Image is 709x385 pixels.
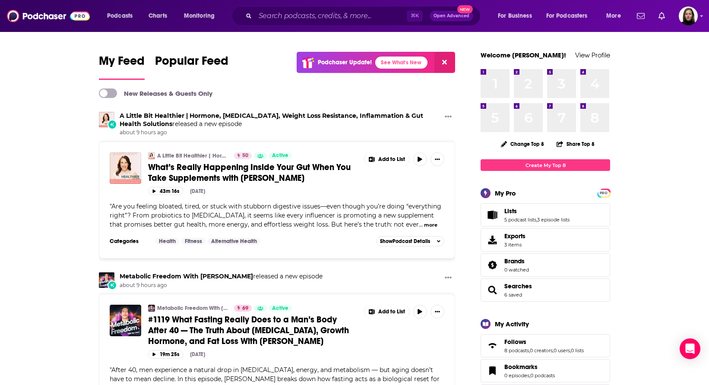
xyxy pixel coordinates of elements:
[600,9,632,23] button: open menu
[7,8,90,24] img: Podchaser - Follow, Share and Rate Podcasts
[457,5,473,13] span: New
[110,202,441,228] span: Are you feeling bloated, tired, or stuck with stubborn digestive issues—even though you’re doing ...
[364,305,409,319] button: Show More Button
[148,350,183,358] button: 19m 25s
[481,203,610,227] span: Lists
[148,314,349,347] span: #1119 What Fasting Really Does to a Man’s Body After 40 — The Truth About [MEDICAL_DATA], Growth ...
[655,9,668,23] a: Show notifications dropdown
[99,272,114,288] img: Metabolic Freedom With Ben Azadi
[120,112,423,128] a: A Little Bit Healthier | Hormone, Brain Fog, Weight Loss Resistance, Inflammation & Gut Health So...
[679,6,698,25] span: Logged in as BevCat3
[481,159,610,171] a: Create My Top 8
[110,152,141,184] img: What’s Really Happening Inside Your Gut When You Take Supplements with Steven Wright
[441,112,455,123] button: Show More Button
[364,152,409,166] button: Show More Button
[120,272,253,280] a: Metabolic Freedom With Ben Azadi
[546,10,588,22] span: For Podcasters
[234,305,252,312] a: 69
[504,207,570,215] a: Lists
[504,292,522,298] a: 6 saved
[430,152,444,166] button: Show More Button
[481,334,610,357] span: Follows
[495,320,529,328] div: My Activity
[120,272,323,281] h3: released a new episode
[556,136,595,152] button: Share Top 8
[504,338,584,346] a: Follows
[441,272,455,283] button: Show More Button
[99,88,212,98] a: New Releases & Guests Only
[269,152,292,159] a: Active
[598,189,609,196] a: PRO
[378,156,405,163] span: Add to List
[99,54,145,80] a: My Feed
[148,305,155,312] a: Metabolic Freedom With Ben Azadi
[434,14,469,18] span: Open Advanced
[484,340,501,352] a: Follows
[504,257,529,265] a: Brands
[484,234,501,246] span: Exports
[155,54,228,80] a: Popular Feed
[495,189,516,197] div: My Pro
[504,372,529,379] a: 0 episodes
[504,232,525,240] span: Exports
[272,151,288,160] span: Active
[108,120,117,129] div: New Episode
[99,54,145,73] span: My Feed
[424,221,437,229] button: more
[208,238,260,245] a: Alternative Health
[530,372,555,379] a: 0 podcasts
[107,10,133,22] span: Podcasts
[679,6,698,25] img: User Profile
[484,259,501,271] a: Brands
[575,51,610,59] a: View Profile
[481,278,610,302] span: Searches
[481,51,566,59] a: Welcome [PERSON_NAME]!
[101,9,144,23] button: open menu
[598,190,609,196] span: PRO
[120,129,441,136] span: about 9 hours ago
[148,187,183,195] button: 43m 16s
[484,365,501,377] a: Bookmarks
[242,151,248,160] span: 50
[633,9,648,23] a: Show notifications dropdown
[484,284,501,296] a: Searches
[496,139,549,149] button: Change Top 8
[255,9,407,23] input: Search podcasts, credits, & more...
[492,9,543,23] button: open menu
[155,238,179,245] a: Health
[537,217,570,223] a: 3 episode lists
[148,152,155,159] a: A Little Bit Healthier | Hormone, Brain Fog, Weight Loss Resistance, Inflammation & Gut Health So...
[110,238,149,245] h3: Categories
[606,10,621,22] span: More
[269,305,292,312] a: Active
[178,9,226,23] button: open menu
[234,152,252,159] a: 50
[157,152,228,159] a: A Little Bit Healthier | Hormone, [MEDICAL_DATA], Weight Loss Resistance, Inflammation & Gut Heal...
[553,347,554,353] span: ,
[148,162,351,183] span: What’s Really Happening Inside Your Gut When You Take Supplements with [PERSON_NAME]
[419,221,423,228] span: ...
[679,6,698,25] button: Show profile menu
[481,359,610,382] span: Bookmarks
[108,281,117,290] div: New Episode
[484,209,501,221] a: Lists
[378,309,405,315] span: Add to List
[155,54,228,73] span: Popular Feed
[504,338,526,346] span: Follows
[554,347,570,353] a: 0 users
[570,347,571,353] span: ,
[504,363,555,371] a: Bookmarks
[680,338,700,359] div: Open Intercom Messenger
[504,282,532,290] a: Searches
[272,304,288,313] span: Active
[504,207,517,215] span: Lists
[110,305,141,336] a: #1119 What Fasting Really Does to a Man’s Body After 40 — The Truth About Testosterone, Growth Ho...
[498,10,532,22] span: For Business
[99,112,114,127] img: A Little Bit Healthier | Hormone, Brain Fog, Weight Loss Resistance, Inflammation & Gut Health So...
[120,282,323,289] span: about 9 hours ago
